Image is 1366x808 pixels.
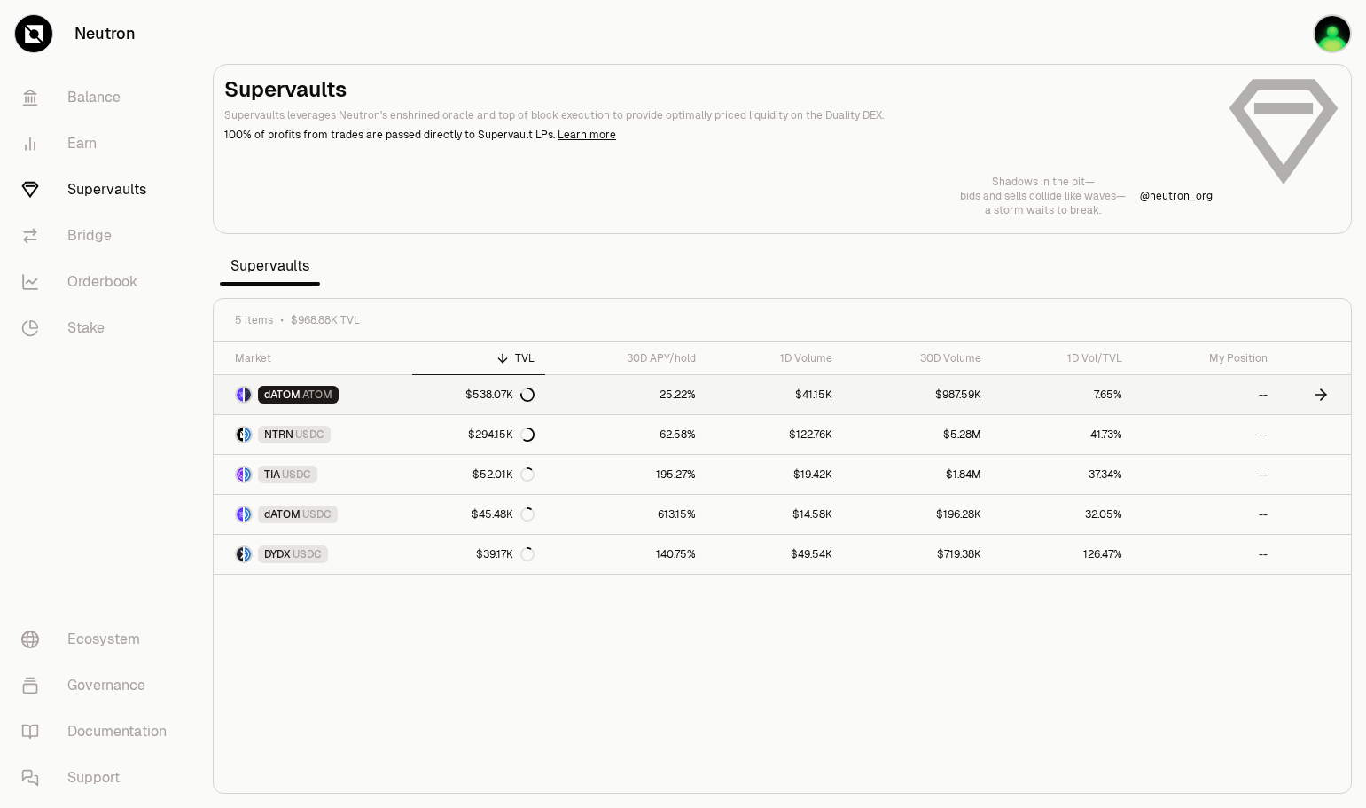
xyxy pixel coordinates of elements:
[1133,375,1278,414] a: --
[706,415,843,454] a: $122.76K
[1140,189,1213,203] p: @ neutron_org
[1133,495,1278,534] a: --
[7,121,191,167] a: Earn
[960,203,1126,217] p: a storm waits to break.
[7,305,191,351] a: Stake
[843,415,993,454] a: $5.28M
[960,175,1126,217] a: Shadows in the pit—bids and sells collide like waves—a storm waits to break.
[291,313,360,327] span: $968.88K TVL
[237,428,243,442] img: NTRN Logo
[1133,415,1278,454] a: --
[556,351,696,365] div: 30D APY/hold
[302,388,332,402] span: ATOM
[843,495,993,534] a: $196.28K
[264,467,280,482] span: TIA
[245,507,251,522] img: USDC Logo
[264,547,291,561] span: DYDX
[412,455,545,494] a: $52.01K
[224,107,1213,123] p: Supervaults leverages Neutron's enshrined oracle and top of block execution to provide optimally ...
[843,535,993,574] a: $719.38K
[854,351,982,365] div: 30D Volume
[7,709,191,755] a: Documentation
[1313,14,1352,53] img: cosmos 2/ ntr
[214,375,412,414] a: dATOM LogoATOM LogodATOMATOM
[545,455,706,494] a: 195.27%
[7,755,191,801] a: Support
[245,388,251,402] img: ATOM Logo
[214,535,412,574] a: DYDX LogoUSDC LogoDYDXUSDC
[960,175,1126,189] p: Shadows in the pit—
[293,547,322,561] span: USDC
[237,547,243,561] img: DYDX Logo
[558,128,616,142] a: Learn more
[282,467,311,482] span: USDC
[7,213,191,259] a: Bridge
[295,428,324,442] span: USDC
[214,455,412,494] a: TIA LogoUSDC LogoTIAUSDC
[1144,351,1268,365] div: My Position
[960,189,1126,203] p: bids and sells collide like waves—
[7,75,191,121] a: Balance
[220,248,320,284] span: Supervaults
[237,467,243,482] img: TIA Logo
[7,167,191,213] a: Supervaults
[1140,189,1213,203] a: @neutron_org
[245,467,251,482] img: USDC Logo
[992,375,1132,414] a: 7.65%
[1133,455,1278,494] a: --
[472,507,535,522] div: $45.48K
[992,455,1132,494] a: 37.34%
[412,495,545,534] a: $45.48K
[224,127,1213,143] p: 100% of profits from trades are passed directly to Supervault LPs.
[468,428,535,442] div: $294.15K
[245,547,251,561] img: USDC Logo
[235,313,273,327] span: 5 items
[706,375,843,414] a: $41.15K
[1003,351,1121,365] div: 1D Vol/TVL
[706,495,843,534] a: $14.58K
[545,535,706,574] a: 140.75%
[412,535,545,574] a: $39.17K
[843,375,993,414] a: $987.59K
[237,388,243,402] img: dATOM Logo
[423,351,535,365] div: TVL
[843,455,993,494] a: $1.84M
[545,495,706,534] a: 613.15%
[214,415,412,454] a: NTRN LogoUSDC LogoNTRNUSDC
[264,507,301,522] span: dATOM
[214,495,412,534] a: dATOM LogoUSDC LogodATOMUSDC
[476,547,535,561] div: $39.17K
[245,428,251,442] img: USDC Logo
[545,415,706,454] a: 62.58%
[992,535,1132,574] a: 126.47%
[412,415,545,454] a: $294.15K
[302,507,332,522] span: USDC
[237,507,243,522] img: dATOM Logo
[465,388,535,402] div: $538.07K
[7,259,191,305] a: Orderbook
[7,616,191,663] a: Ecosystem
[7,663,191,709] a: Governance
[706,535,843,574] a: $49.54K
[412,375,545,414] a: $538.07K
[235,351,402,365] div: Market
[992,495,1132,534] a: 32.05%
[706,455,843,494] a: $19.42K
[472,467,535,482] div: $52.01K
[1133,535,1278,574] a: --
[992,415,1132,454] a: 41.73%
[264,428,293,442] span: NTRN
[264,388,301,402] span: dATOM
[717,351,832,365] div: 1D Volume
[224,75,1213,104] h2: Supervaults
[545,375,706,414] a: 25.22%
